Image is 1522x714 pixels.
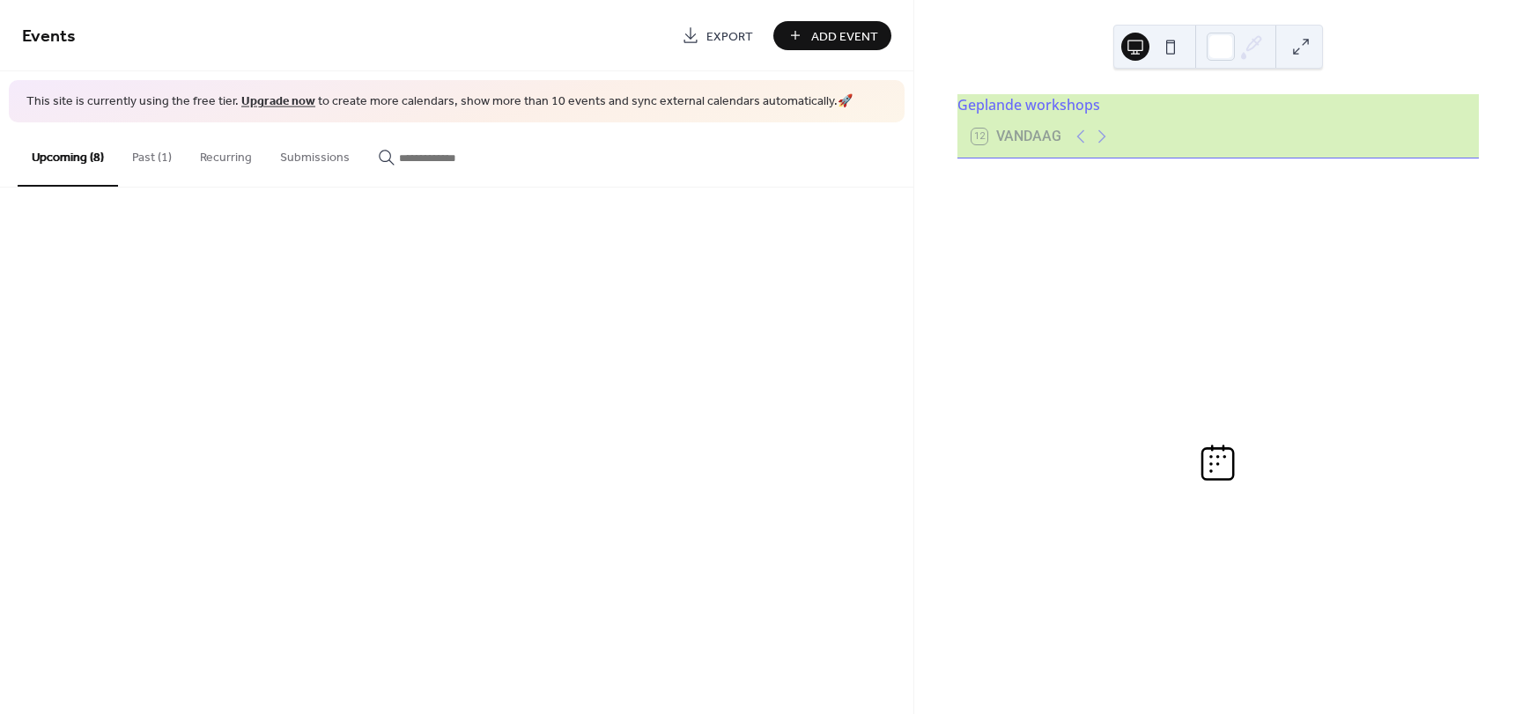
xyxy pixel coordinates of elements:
[26,93,853,111] span: This site is currently using the free tier. to create more calendars, show more than 10 events an...
[22,19,76,54] span: Events
[669,21,766,50] a: Export
[241,90,315,114] a: Upgrade now
[706,27,753,46] span: Export
[957,94,1479,115] div: Geplande workshops
[266,122,364,185] button: Submissions
[186,122,266,185] button: Recurring
[811,27,878,46] span: Add Event
[773,21,891,50] button: Add Event
[18,122,118,187] button: Upcoming (8)
[118,122,186,185] button: Past (1)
